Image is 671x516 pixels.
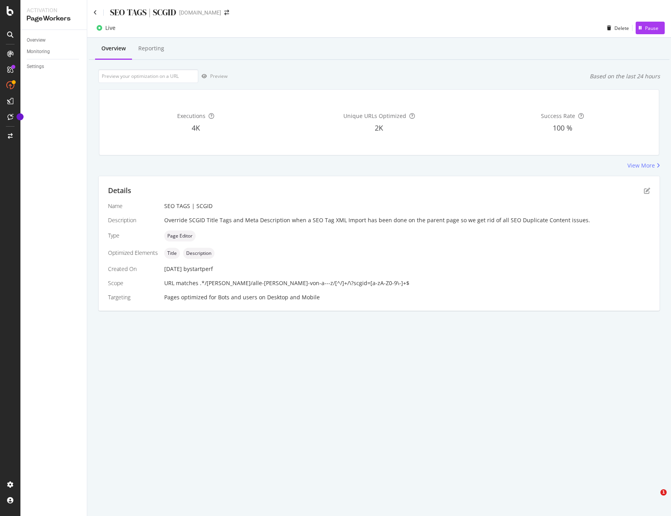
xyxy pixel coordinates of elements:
div: Overview [27,36,46,44]
iframe: Intercom live chat [644,489,663,508]
div: Reporting [138,44,164,52]
button: Pause [636,22,665,34]
span: 4K [192,123,200,133]
div: Settings [27,63,44,71]
div: Targeting [108,293,158,301]
span: URL matches .*/[PERSON_NAME]/alle-[PERSON_NAME]-von-a---z/[^/]+/\?scgid=[a-zA-Z0-9\-]+$ [164,279,409,287]
div: neutral label [183,248,214,259]
div: Delete [614,25,629,31]
span: Description [186,251,211,256]
span: Page Editor [167,234,192,238]
div: Pages optimized for on [164,293,650,301]
span: Unique URLs Optimized [343,112,406,120]
div: by startperf [183,265,213,273]
div: Monitoring [27,48,50,56]
div: Optimized Elements [108,249,158,257]
span: 1 [660,489,667,496]
div: Based on the last 24 hours [590,72,660,80]
div: [DATE] [164,265,650,273]
a: Monitoring [27,48,81,56]
div: arrow-right-arrow-left [224,10,229,15]
div: [DOMAIN_NAME] [179,9,221,17]
span: 100 % [553,123,572,133]
div: PageWorkers [27,14,81,23]
div: Pause [645,25,658,31]
span: Title [167,251,177,256]
div: Preview [210,73,227,79]
div: SEO TAGS | SCGID [110,6,176,18]
div: View More [627,162,655,170]
div: Activation [27,6,81,14]
div: Details [108,186,131,196]
div: Bots and users [218,293,257,301]
a: Overview [27,36,81,44]
div: Override SCGID Title Tags and Meta Description when a SEO Tag XML Import has been done on the par... [164,216,650,224]
div: pen-to-square [644,188,650,194]
div: Type [108,232,158,240]
a: Click to go back [93,10,97,15]
a: Settings [27,63,81,71]
input: Preview your optimization on a URL [98,69,198,83]
div: Created On [108,265,158,273]
div: Tooltip anchor [16,113,24,120]
div: SEO TAGS | SCGID [164,202,650,210]
button: Preview [198,70,227,83]
button: Delete [604,22,629,34]
div: Name [108,202,158,210]
div: Desktop and Mobile [267,293,320,301]
div: Description [108,216,158,224]
div: neutral label [164,248,180,259]
div: Overview [101,44,126,52]
div: neutral label [164,230,196,241]
span: Success Rate [541,112,575,120]
div: Scope [108,279,158,287]
a: View More [627,162,660,170]
span: Executions [177,112,205,120]
div: Live [105,24,115,32]
span: 2K [375,123,383,133]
